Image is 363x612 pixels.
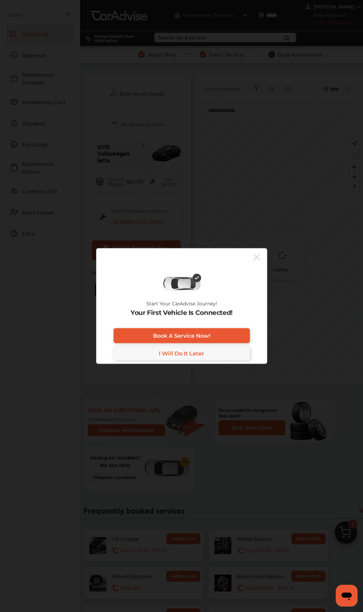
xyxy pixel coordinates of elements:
a: I Will Do It Later [114,347,250,360]
a: Book A Service Now! [114,328,250,343]
img: check-icon.521c8815.svg [193,274,201,282]
p: Your First Vehicle Is Connected! [131,309,232,317]
p: Start Your CarAdvise Journey! [146,301,217,307]
span: Book A Service Now! [153,332,210,339]
span: I Will Do It Later [159,350,204,357]
img: diagnose-vehicle.c84bcb0a.svg [162,276,201,291]
iframe: Button to launch messaging window [336,585,358,607]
